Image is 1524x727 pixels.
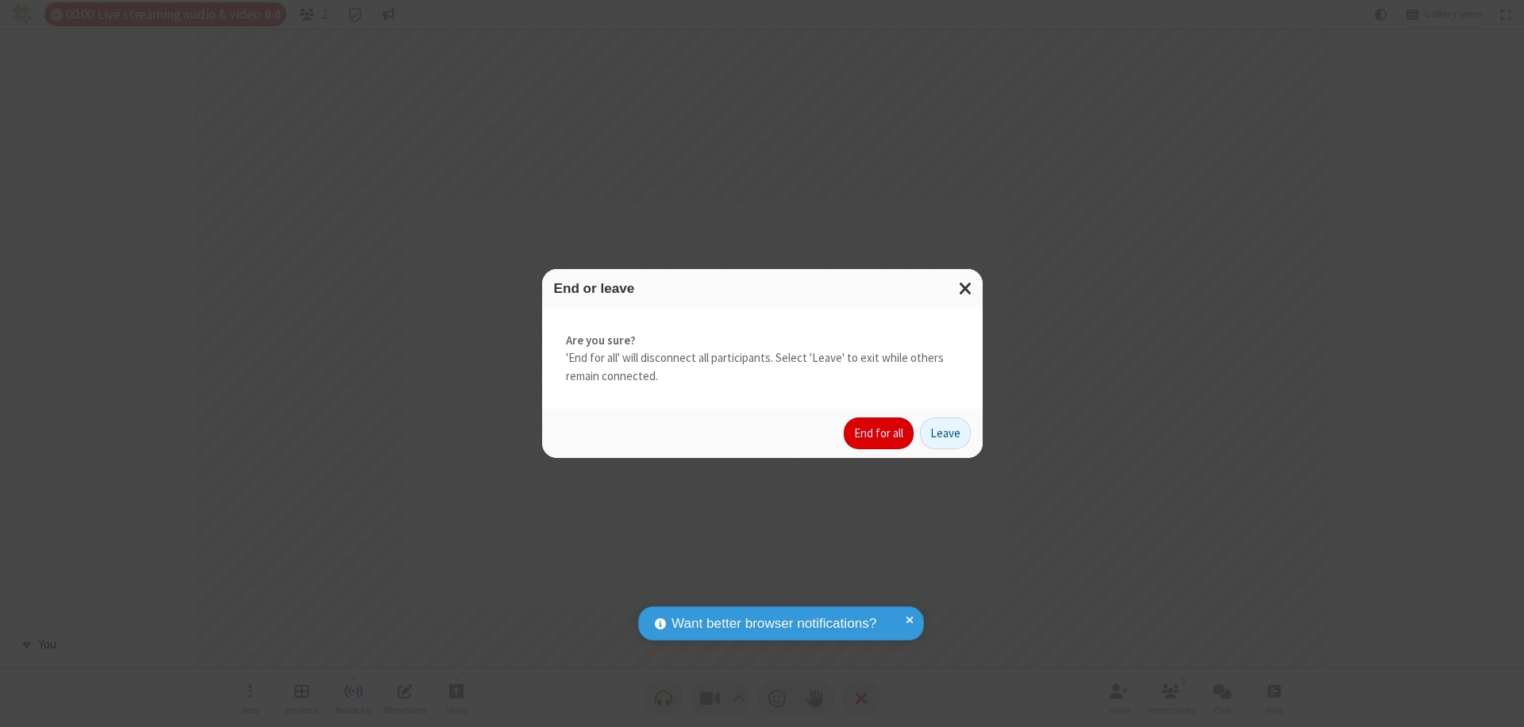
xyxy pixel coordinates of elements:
[949,269,983,308] button: Close modal
[542,308,983,410] div: 'End for all' will disconnect all participants. Select 'Leave' to exit while others remain connec...
[672,614,876,634] span: Want better browser notifications?
[844,417,914,449] button: End for all
[920,417,971,449] button: Leave
[554,281,971,296] h3: End or leave
[566,332,959,350] strong: Are you sure?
